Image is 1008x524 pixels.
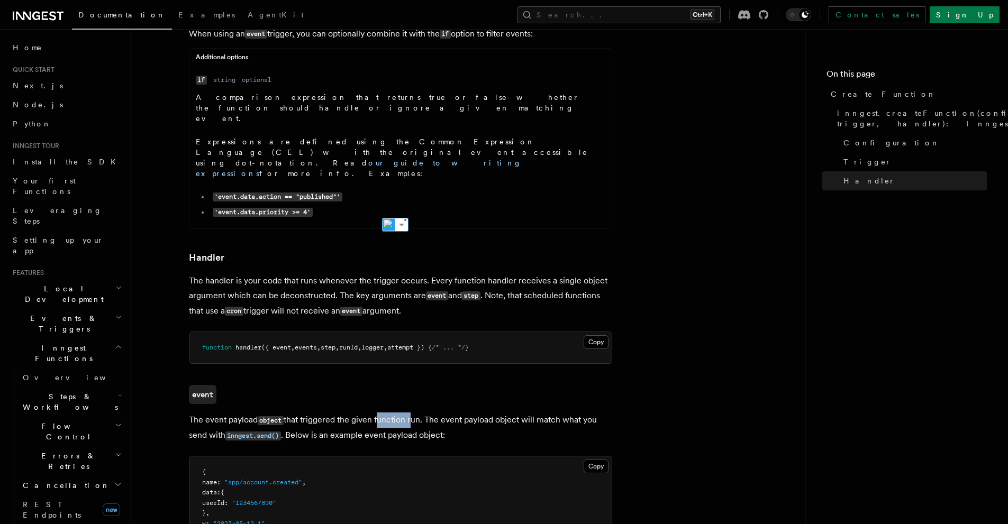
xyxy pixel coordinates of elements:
[202,479,217,486] span: name
[213,208,313,217] code: 'event.data.priority >= 4'
[245,30,267,39] code: event
[930,6,1000,23] a: Sign Up
[335,344,339,351] span: ,
[189,250,224,265] a: Handler
[839,133,987,152] a: Configuration
[217,489,221,496] span: :
[13,177,76,196] span: Your first Functions
[202,468,206,475] span: {
[8,66,55,74] span: Quick start
[8,231,124,260] a: Setting up your app
[8,38,124,57] a: Home
[241,3,310,29] a: AgentKit
[189,273,612,319] p: The handler is your code that runs whenever the trigger occurs. Every function handler receives a...
[189,412,612,443] p: The event payload that triggered the given function run. The event payload object will match what...
[202,489,217,496] span: data
[225,307,243,316] code: cron
[224,499,228,507] span: :
[19,421,115,442] span: Flow Control
[831,89,936,99] span: Create Function
[13,119,51,128] span: Python
[833,104,987,133] a: inngest.createFunction(configuration, trigger, handler): InngestFunction
[19,451,115,472] span: Errors & Retries
[235,344,261,351] span: handler
[19,391,118,412] span: Steps & Workflows
[786,8,811,21] button: Toggle dark mode
[843,176,895,186] span: Handler
[843,137,940,148] span: Configuration
[196,159,522,178] a: our guide to writing expressions
[8,279,124,309] button: Local Development
[19,446,124,476] button: Errors & Retries
[202,499,224,507] span: userId
[13,81,63,90] span: Next.js
[258,416,284,425] code: object
[23,373,132,382] span: Overview
[827,68,987,85] h4: On this page
[19,476,124,495] button: Cancellation
[426,291,448,300] code: event
[213,192,342,201] code: 'event.data.action == "published"'
[321,344,335,351] span: step
[13,206,102,225] span: Leveraging Steps
[178,11,235,19] span: Examples
[8,171,124,201] a: Your first Functions
[196,136,589,179] p: Expressions are defined using the Common Expression Language (CEL) with the original event access...
[340,307,362,316] code: event
[339,344,358,351] span: runId
[8,76,124,95] a: Next.js
[843,157,892,167] span: Trigger
[358,344,361,351] span: ,
[839,152,987,171] a: Trigger
[829,6,925,23] a: Contact sales
[8,201,124,231] a: Leveraging Steps
[462,291,480,300] code: step
[8,269,44,277] span: Features
[206,509,210,517] span: ,
[384,344,387,351] span: ,
[317,344,321,351] span: ,
[242,76,271,84] dd: optional
[213,76,235,84] dd: string
[839,171,987,190] a: Handler
[8,95,124,114] a: Node.js
[465,344,469,351] span: }
[13,158,122,166] span: Install the SDK
[261,344,291,351] span: ({ event
[8,343,114,364] span: Inngest Functions
[827,85,987,104] a: Create Function
[8,142,59,150] span: Inngest tour
[19,387,124,417] button: Steps & Workflows
[295,344,317,351] span: events
[232,499,276,507] span: "1234567890"
[221,489,224,496] span: {
[23,500,81,519] span: REST Endpoints
[225,430,281,440] a: inngest.send()
[8,114,124,133] a: Python
[13,42,42,53] span: Home
[8,309,124,338] button: Events & Triggers
[8,283,115,305] span: Local Development
[248,11,304,19] span: AgentKit
[196,92,589,124] p: A comparison expression that returns true or false whether the function should handle or ignore a...
[196,76,207,85] code: if
[202,344,232,351] span: function
[172,3,241,29] a: Examples
[189,385,216,404] a: event
[584,459,609,473] button: Copy
[189,53,612,66] div: Additional options
[13,236,104,255] span: Setting up your app
[440,30,451,39] code: if
[19,368,124,387] a: Overview
[291,344,295,351] span: ,
[78,11,166,19] span: Documentation
[13,100,63,109] span: Node.js
[72,3,172,30] a: Documentation
[8,338,124,368] button: Inngest Functions
[584,335,609,349] button: Copy
[225,431,281,440] code: inngest.send()
[8,313,115,334] span: Events & Triggers
[103,503,120,516] span: new
[224,479,302,486] span: "app/account.created"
